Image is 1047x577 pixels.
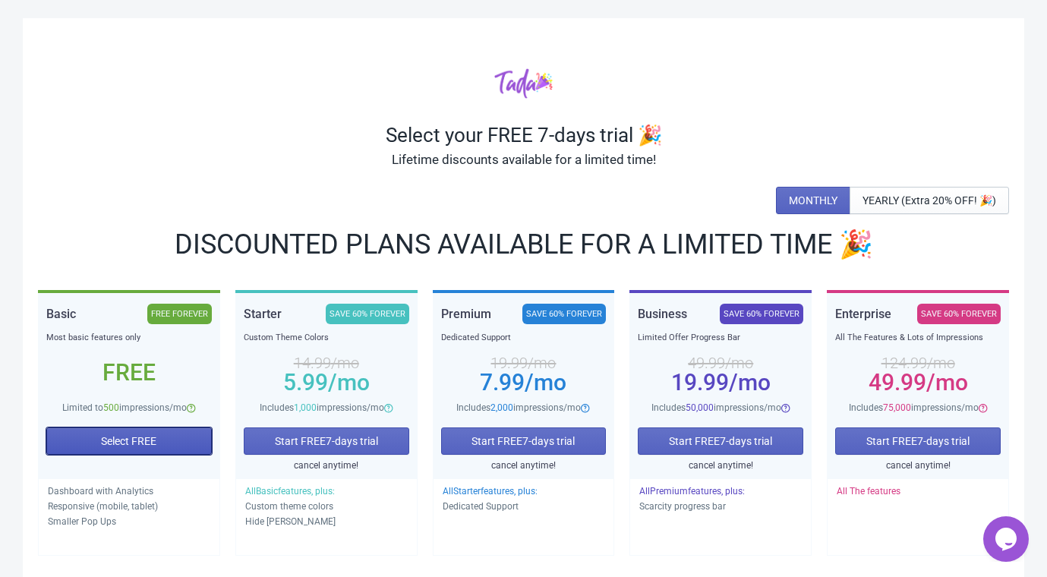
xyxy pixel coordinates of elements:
div: Limited Offer Progress Bar [638,330,803,345]
span: All Starter features, plus: [443,486,538,497]
div: All The Features & Lots of Impressions [835,330,1001,345]
div: Limited to impressions/mo [46,400,212,415]
span: Includes impressions/mo [651,402,781,413]
div: cancel anytime! [244,458,409,473]
span: 1,000 [294,402,317,413]
span: All Basic features, plus: [245,486,335,497]
span: Includes impressions/mo [456,402,581,413]
span: /mo [729,369,771,396]
span: Includes impressions/mo [849,402,979,413]
p: Responsive (mobile, tablet) [48,499,210,514]
span: MONTHLY [789,194,837,207]
div: SAVE 60% FOREVER [522,304,606,324]
span: /mo [926,369,968,396]
button: Start FREE7-days trial [441,427,607,455]
div: FREE FOREVER [147,304,212,324]
div: 14.99 /mo [244,357,409,369]
div: 49.99 [835,377,1001,389]
span: Select FREE [101,435,156,447]
span: /mo [328,369,370,396]
div: 49.99 /mo [638,357,803,369]
span: All Premium features, plus: [639,486,745,497]
div: DISCOUNTED PLANS AVAILABLE FOR A LIMITED TIME 🎉 [38,232,1009,257]
span: /mo [525,369,566,396]
span: YEARLY (Extra 20% OFF! 🎉) [863,194,996,207]
img: tadacolor.png [494,68,553,99]
span: Start FREE 7 -days trial [866,435,970,447]
div: 7.99 [441,377,607,389]
span: All The features [837,486,900,497]
div: Lifetime discounts available for a limited time! [38,147,1009,172]
div: 19.99 /mo [441,357,607,369]
div: Custom Theme Colors [244,330,409,345]
div: SAVE 60% FOREVER [326,304,409,324]
span: 50,000 [686,402,714,413]
button: Start FREE7-days trial [638,427,803,455]
iframe: chat widget [983,516,1032,562]
span: 500 [103,402,119,413]
div: cancel anytime! [638,458,803,473]
div: 124.99 /mo [835,357,1001,369]
div: Free [46,367,212,379]
div: Business [638,304,687,324]
p: Dedicated Support [443,499,605,514]
div: Basic [46,304,76,324]
div: 19.99 [638,377,803,389]
div: Most basic features only [46,330,212,345]
p: Hide [PERSON_NAME] [245,514,408,529]
div: SAVE 60% FOREVER [917,304,1001,324]
button: Start FREE7-days trial [244,427,409,455]
div: Premium [441,304,491,324]
p: Custom theme colors [245,499,408,514]
span: Start FREE 7 -days trial [275,435,378,447]
span: Includes impressions/mo [260,402,384,413]
div: 5.99 [244,377,409,389]
span: 2,000 [490,402,513,413]
div: cancel anytime! [441,458,607,473]
button: MONTHLY [776,187,850,214]
div: Select your FREE 7-days trial 🎉 [38,123,1009,147]
span: 75,000 [883,402,911,413]
div: Starter [244,304,282,324]
div: SAVE 60% FOREVER [720,304,803,324]
div: Dedicated Support [441,330,607,345]
span: Start FREE 7 -days trial [669,435,772,447]
button: Select FREE [46,427,212,455]
button: YEARLY (Extra 20% OFF! 🎉) [850,187,1009,214]
span: Start FREE 7 -days trial [471,435,575,447]
p: Dashboard with Analytics [48,484,210,499]
p: Scarcity progress bar [639,499,802,514]
div: Enterprise [835,304,891,324]
p: Smaller Pop Ups [48,514,210,529]
div: cancel anytime! [835,458,1001,473]
button: Start FREE7-days trial [835,427,1001,455]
